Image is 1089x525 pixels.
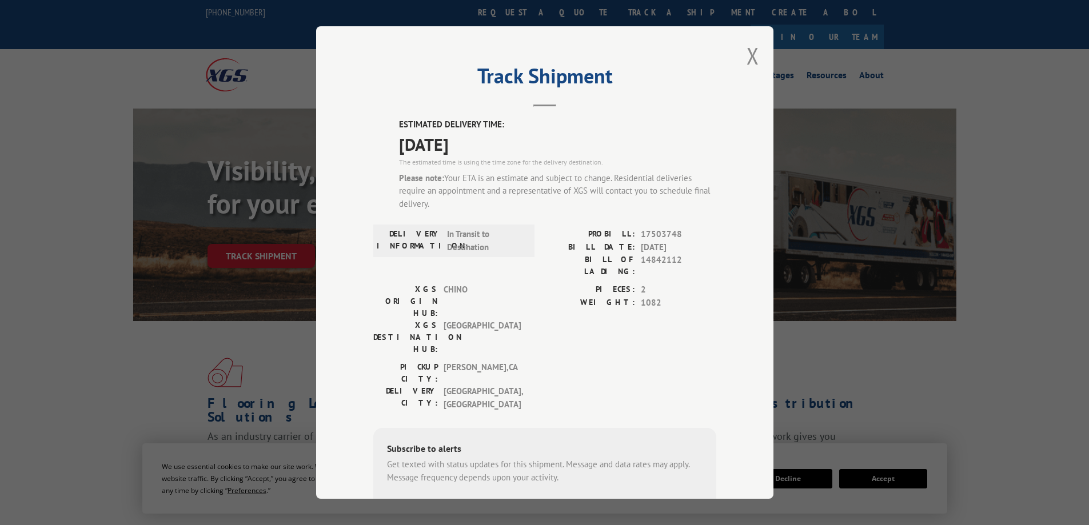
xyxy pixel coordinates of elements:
[444,361,521,385] span: [PERSON_NAME] , CA
[641,228,716,241] span: 17503748
[447,228,524,254] span: In Transit to Destination
[444,319,521,355] span: [GEOGRAPHIC_DATA]
[641,296,716,310] span: 1082
[373,319,438,355] label: XGS DESTINATION HUB:
[377,228,441,254] label: DELIVERY INFORMATION:
[373,283,438,319] label: XGS ORIGIN HUB:
[444,385,521,411] span: [GEOGRAPHIC_DATA] , [GEOGRAPHIC_DATA]
[747,41,759,71] button: Close modal
[399,172,716,211] div: Your ETA is an estimate and subject to change. Residential deliveries require an appointment and ...
[399,157,716,167] div: The estimated time is using the time zone for the delivery destination.
[444,283,521,319] span: CHINO
[545,228,635,241] label: PROBILL:
[399,173,444,183] strong: Please note:
[387,458,703,484] div: Get texted with status updates for this shipment. Message and data rates may apply. Message frequ...
[387,442,703,458] div: Subscribe to alerts
[373,361,438,385] label: PICKUP CITY:
[545,283,635,296] label: PIECES:
[399,118,716,131] label: ESTIMATED DELIVERY TIME:
[545,296,635,310] label: WEIGHT:
[545,241,635,254] label: BILL DATE:
[373,385,438,411] label: DELIVERY CITY:
[399,131,716,157] span: [DATE]
[545,254,635,278] label: BILL OF LADING:
[641,283,716,296] span: 2
[641,241,716,254] span: [DATE]
[373,68,716,90] h2: Track Shipment
[641,254,716,278] span: 14842112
